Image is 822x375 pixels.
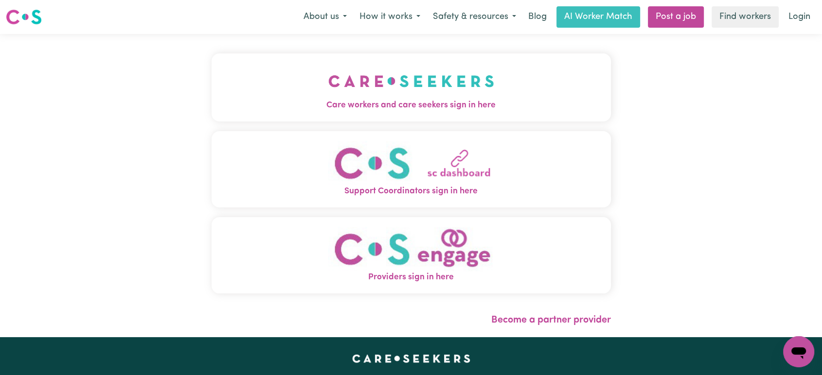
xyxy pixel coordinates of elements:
[783,336,814,367] iframe: Button to launch messaging window
[212,99,611,112] span: Care workers and care seekers sign in here
[648,6,704,28] a: Post a job
[353,7,427,27] button: How it works
[297,7,353,27] button: About us
[212,53,611,121] button: Care workers and care seekers sign in here
[212,217,611,293] button: Providers sign in here
[6,8,42,26] img: Careseekers logo
[352,355,470,362] a: Careseekers home page
[712,6,779,28] a: Find workers
[6,6,42,28] a: Careseekers logo
[556,6,640,28] a: AI Worker Match
[427,7,522,27] button: Safety & resources
[491,315,611,325] a: Become a partner provider
[522,6,553,28] a: Blog
[212,131,611,207] button: Support Coordinators sign in here
[783,6,816,28] a: Login
[212,185,611,198] span: Support Coordinators sign in here
[212,271,611,284] span: Providers sign in here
